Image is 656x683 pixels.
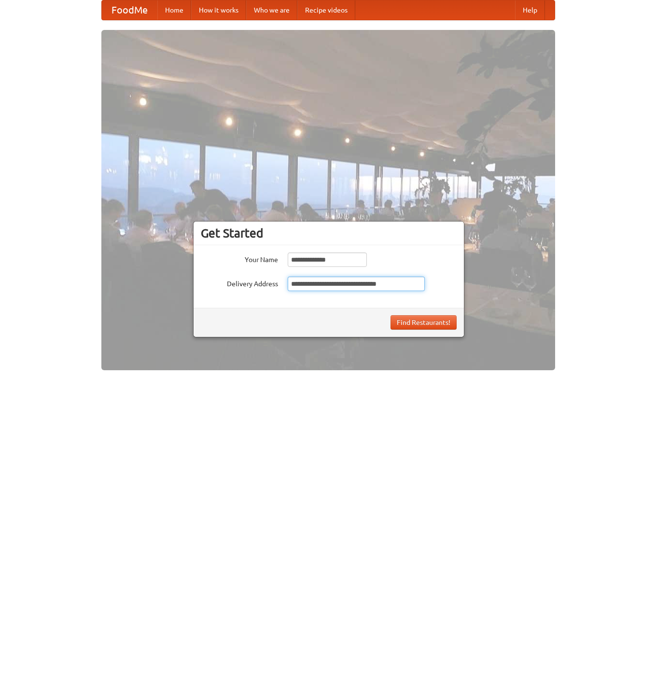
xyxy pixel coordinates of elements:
a: How it works [191,0,246,20]
button: Find Restaurants! [391,315,457,330]
a: Home [157,0,191,20]
a: Recipe videos [297,0,355,20]
a: FoodMe [102,0,157,20]
a: Who we are [246,0,297,20]
h3: Get Started [201,226,457,240]
label: Delivery Address [201,277,278,289]
a: Help [515,0,545,20]
label: Your Name [201,252,278,265]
